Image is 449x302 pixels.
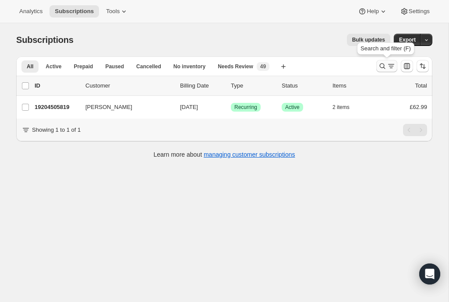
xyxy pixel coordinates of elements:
[332,104,350,111] span: 2 items
[415,81,427,90] p: Total
[101,5,134,18] button: Tools
[85,81,173,90] p: Customer
[260,63,266,70] span: 49
[180,81,224,90] p: Billing Date
[46,63,61,70] span: Active
[80,100,168,114] button: [PERSON_NAME]
[19,8,42,15] span: Analytics
[417,60,429,72] button: Sort the results
[409,8,430,15] span: Settings
[367,8,378,15] span: Help
[154,150,295,159] p: Learn more about
[276,60,290,73] button: Create new view
[35,81,78,90] p: ID
[85,103,132,112] span: [PERSON_NAME]
[173,63,205,70] span: No inventory
[14,5,48,18] button: Analytics
[27,63,33,70] span: All
[234,104,257,111] span: Recurring
[410,104,427,110] span: £62.99
[231,81,275,90] div: Type
[35,103,78,112] p: 19204505819
[399,36,416,43] span: Export
[204,151,295,158] a: managing customer subscriptions
[106,8,120,15] span: Tools
[395,5,435,18] button: Settings
[136,63,161,70] span: Cancelled
[347,34,390,46] button: Bulk updates
[35,81,427,90] div: IDCustomerBilling DateTypeStatusItemsTotal
[285,104,300,111] span: Active
[332,101,359,113] button: 2 items
[16,35,74,45] span: Subscriptions
[352,36,385,43] span: Bulk updates
[419,263,440,284] div: Open Intercom Messenger
[74,63,93,70] span: Prepaid
[55,8,94,15] span: Subscriptions
[394,34,421,46] button: Export
[403,124,427,136] nav: Pagination
[376,60,397,72] button: Search and filter results
[35,101,427,113] div: 19204505819[PERSON_NAME][DATE]SuccessRecurringSuccessActive2 items£62.99
[353,5,392,18] button: Help
[332,81,376,90] div: Items
[180,104,198,110] span: [DATE]
[401,60,413,72] button: Customize table column order and visibility
[218,63,253,70] span: Needs Review
[282,81,325,90] p: Status
[49,5,99,18] button: Subscriptions
[32,126,81,134] p: Showing 1 to 1 of 1
[105,63,124,70] span: Paused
